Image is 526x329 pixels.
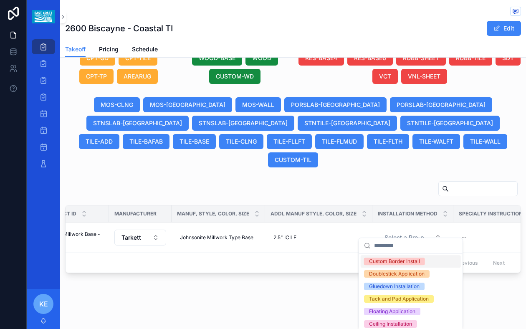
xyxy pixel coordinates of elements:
button: Edit [487,21,521,36]
span: Schedule [132,45,158,53]
button: TILE-WALL [463,134,507,149]
button: TILE-BASE [173,134,216,149]
span: TILE-ADD [86,137,113,146]
span: TILE-FLMUD [322,137,357,146]
span: STNSLAB-[GEOGRAPHIC_DATA] [93,119,182,127]
button: TILE-BAFAB [123,134,169,149]
a: Select Button [377,230,448,245]
span: Johnsonite Millwork Type Base [180,234,253,241]
button: AREARUG [117,69,158,84]
a: Pricing [99,42,119,58]
span: VNL-SHEET [408,72,440,81]
h1: 2600 Biscayne - Coastal TI [65,23,173,34]
span: STNTILE-[GEOGRAPHIC_DATA] [407,119,493,127]
button: PORSLAB-[GEOGRAPHIC_DATA] [390,97,492,112]
span: CUSTOM-TIL [275,156,311,164]
button: STNSLAB-[GEOGRAPHIC_DATA] [86,116,189,131]
button: Select Button [378,230,448,245]
button: TILE-FLLFT [267,134,312,149]
div: Ceiling Installation [369,320,412,328]
button: PORSLAB-[GEOGRAPHIC_DATA] [284,97,387,112]
span: TILE-WALL [470,137,501,146]
div: scrollable content [27,33,60,182]
span: Specialty Instructions [459,210,526,217]
button: TILE-WALFT [412,134,460,149]
div: Custom Border Install [369,258,420,265]
button: WOOD [245,51,278,66]
span: CPT-TILE [125,54,151,62]
button: MOS-[GEOGRAPHIC_DATA] [143,97,232,112]
button: MOS-WALL [235,97,281,112]
button: CUSTOM-WD [209,69,260,84]
span: RUBB-TILE [456,54,486,62]
button: RES-BASE6 [347,51,393,66]
button: CPT-TILE [119,51,157,66]
span: RUBB-SHEET [403,54,439,62]
button: TILE-CLNG [219,134,263,149]
span: KE [39,299,48,309]
span: TILE-BASE [180,137,209,146]
button: STNTILE-[GEOGRAPHIC_DATA] [400,116,500,131]
span: TILE-WALFT [419,137,453,146]
span: Pricing [99,45,119,53]
a: WB-02 Millwork Base - 4" [45,231,104,244]
div: Gluedown Installation [369,283,420,290]
span: CPT-GD [86,54,109,62]
button: TILE-FLMUD [315,134,364,149]
span: Manuf, Style, Color, Size [177,210,249,217]
span: RES-BASE6 [354,54,386,62]
span: STNTILE-[GEOGRAPHIC_DATA] [304,119,390,127]
span: Addl Manuf Style, Color, Size [271,210,357,217]
button: SDT [496,51,521,66]
button: STNTILE-[GEOGRAPHIC_DATA] [298,116,397,131]
span: SDT [502,54,514,62]
span: MOS-CLNG [101,101,133,109]
button: RUBB-TILE [449,51,492,66]
button: VCT [372,69,398,84]
span: Select a Pre-populated Installation Method [384,233,431,242]
span: TILE-BAFAB [129,137,163,146]
button: MOS-CLNG [94,97,140,112]
button: RES-BASE4 [298,51,344,66]
button: CUSTOM-TIL [268,152,318,167]
span: TILE-FLLFT [273,137,305,146]
span: VCT [379,72,391,81]
span: MOS-WALL [242,101,274,109]
a: Select Button [114,229,167,246]
span: PORSLAB-[GEOGRAPHIC_DATA] [397,101,486,109]
a: Takeoff [65,42,86,58]
div: Floating Application [369,308,415,315]
span: WOOD [252,54,271,62]
span: TILE-FLTH [374,137,402,146]
span: CUSTOM-WD [216,72,254,81]
span: MOS-[GEOGRAPHIC_DATA] [150,101,225,109]
span: Manufacturer [114,210,157,217]
span: RES-BASE4 [305,54,337,62]
img: App logo [32,10,55,23]
span: PORSLAB-[GEOGRAPHIC_DATA] [291,101,380,109]
button: STNSLAB-[GEOGRAPHIC_DATA] [192,116,294,131]
span: WOOD-BASE [199,54,235,62]
span: STNSLAB-[GEOGRAPHIC_DATA] [199,119,288,127]
a: Schedule [132,42,158,58]
a: Johnsonite Millwork Type Base [177,231,260,244]
span: Takeoff [65,45,86,53]
button: CPT-TP [79,69,114,84]
button: CPT-GD [80,51,115,66]
a: 2.5" ICILE [270,231,367,244]
button: TILE-ADD [79,134,119,149]
div: Tack and Pad Application [369,295,429,303]
button: VNL-SHEET [401,69,447,84]
span: CPT-TP [86,72,107,81]
span: AREARUG [124,72,151,81]
button: WOOD-BASE [192,51,242,66]
span: Tarkett [121,233,141,242]
span: Installation Method [378,210,437,217]
button: RUBB-SHEET [396,51,446,66]
div: -- [462,234,467,241]
span: 2.5" ICILE [273,234,296,241]
div: Doublestick Application [369,270,425,278]
button: TILE-FLTH [367,134,409,149]
span: TILE-CLNG [226,137,257,146]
